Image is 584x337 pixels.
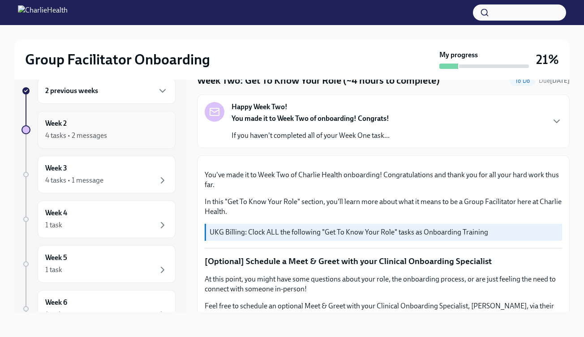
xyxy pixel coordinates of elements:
[21,156,176,193] a: Week 34 tasks • 1 message
[205,256,562,267] p: [Optional] Schedule a Meet & Greet with your Clinical Onboarding Specialist
[45,265,62,275] div: 1 task
[21,290,176,328] a: Week 61 task
[45,131,107,141] div: 4 tasks • 2 messages
[205,170,562,190] p: You've made it to Week Two of Charlie Health onboarding! Congratulations and thank you for all yo...
[38,78,176,104] div: 2 previous weeks
[21,245,176,283] a: Week 51 task
[25,51,210,68] h2: Group Facilitator Onboarding
[18,5,68,20] img: CharlieHealth
[45,163,67,173] h6: Week 3
[536,51,559,68] h3: 21%
[232,131,390,141] p: If you haven't completed all of your Week One task...
[232,102,288,112] strong: Happy Week Two!
[205,301,562,321] p: Feel free to schedule an optional Meet & Greet with your Clinical Onboarding Specialist, [PERSON_...
[45,310,62,320] div: 1 task
[210,227,558,237] p: UKG Billing: Clock ALL the following "Get To Know Your Role" tasks as Onboarding Training
[45,175,103,185] div: 4 tasks • 1 message
[550,77,570,85] strong: [DATE]
[439,50,478,60] strong: My progress
[539,77,570,85] span: October 6th, 2025 08:00
[197,74,440,87] h4: Week Two: Get To Know Your Role (~4 hours to complete)
[205,197,562,217] p: In this "Get To Know Your Role" section, you'll learn more about what it means to be a Group Faci...
[539,77,570,85] span: Due
[45,86,98,96] h6: 2 previous weeks
[510,77,535,84] span: To Do
[45,220,62,230] div: 1 task
[21,111,176,149] a: Week 24 tasks • 2 messages
[205,274,562,294] p: At this point, you might have some questions about your role, the onboarding process, or are just...
[45,208,67,218] h6: Week 4
[232,114,389,123] strong: You made it to Week Two of onboarding! Congrats!
[45,298,67,307] h6: Week 6
[45,119,67,128] h6: Week 2
[45,253,67,263] h6: Week 5
[21,200,176,238] a: Week 41 task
